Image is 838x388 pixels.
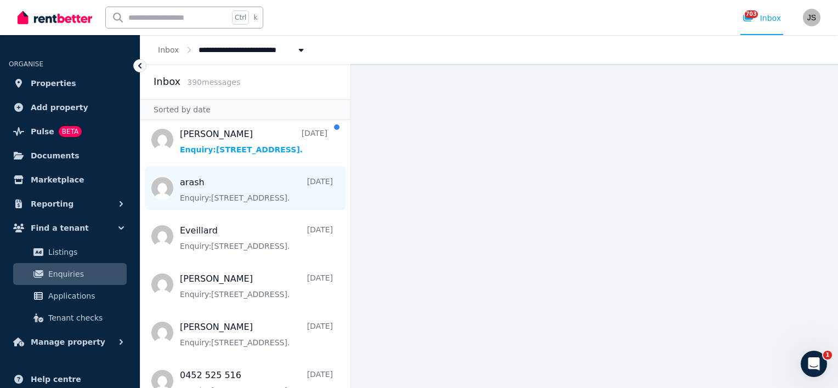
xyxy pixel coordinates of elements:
[180,321,333,348] a: [PERSON_NAME][DATE]Enquiry:[STREET_ADDRESS].
[253,13,257,22] span: k
[9,331,131,353] button: Manage property
[180,224,333,252] a: Eveillard[DATE]Enquiry:[STREET_ADDRESS].
[48,289,122,303] span: Applications
[9,121,131,142] a: PulseBETA
[180,176,333,203] a: arash[DATE]Enquiry:[STREET_ADDRESS].
[9,60,43,68] span: ORGANISE
[9,72,131,94] a: Properties
[13,307,127,329] a: Tenant checks
[18,9,92,26] img: RentBetter
[9,96,131,118] a: Add property
[31,373,81,386] span: Help centre
[31,173,84,186] span: Marketplace
[232,10,249,25] span: Ctrl
[9,193,131,215] button: Reporting
[31,335,105,349] span: Manage property
[180,272,333,300] a: [PERSON_NAME][DATE]Enquiry:[STREET_ADDRESS].
[13,263,127,285] a: Enquiries
[9,169,131,191] a: Marketplace
[803,9,820,26] img: Janette Steele
[154,74,180,89] h2: Inbox
[743,13,781,24] div: Inbox
[31,197,73,210] span: Reporting
[48,267,122,281] span: Enquiries
[13,241,127,263] a: Listings
[140,35,324,64] nav: Breadcrumb
[31,101,88,114] span: Add property
[187,78,240,87] span: 390 message s
[31,77,76,90] span: Properties
[9,145,131,167] a: Documents
[180,128,327,155] a: [PERSON_NAME][DATE]Enquiry:[STREET_ADDRESS].
[140,120,350,388] nav: Message list
[9,217,131,239] button: Find a tenant
[801,351,827,377] iframe: Intercom live chat
[745,10,758,18] span: 703
[140,99,350,120] div: Sorted by date
[31,221,89,235] span: Find a tenant
[48,246,122,259] span: Listings
[823,351,832,360] span: 1
[31,125,54,138] span: Pulse
[48,311,122,324] span: Tenant checks
[59,126,82,137] span: BETA
[158,45,179,54] a: Inbox
[31,149,80,162] span: Documents
[13,285,127,307] a: Applications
